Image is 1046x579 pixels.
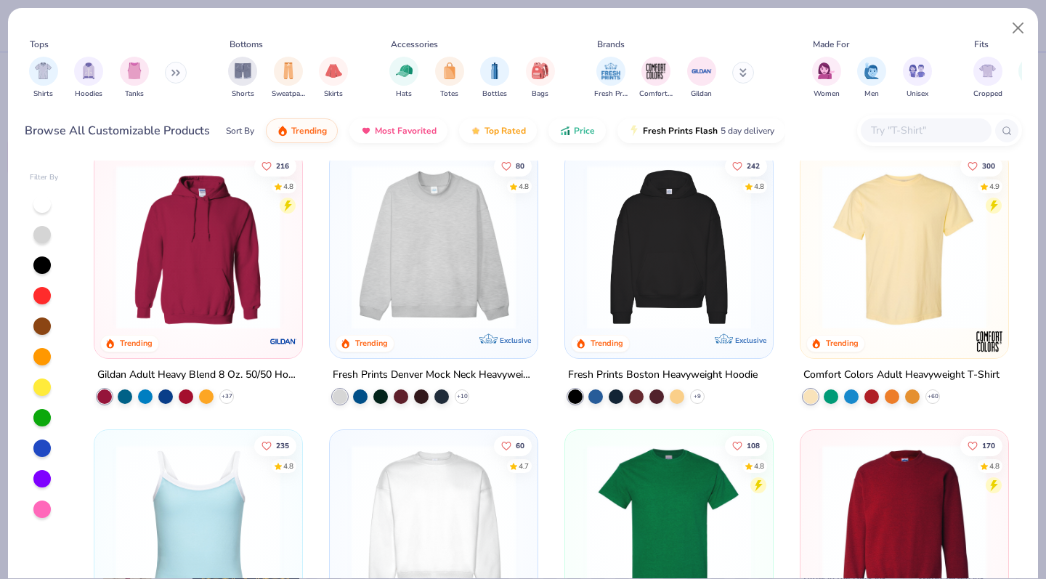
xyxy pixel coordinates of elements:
button: Top Rated [459,118,537,143]
span: Comfort Colors [639,89,673,100]
img: Comfort Colors logo [974,327,1003,356]
div: Browse All Customizable Products [25,122,210,139]
span: Shorts [232,89,254,100]
span: Hoodies [75,89,102,100]
button: filter button [480,57,509,100]
div: Accessories [391,38,438,51]
div: filter for Gildan [687,57,716,100]
button: Like [725,435,767,455]
button: Like [494,155,532,176]
img: most_fav.gif [360,125,372,137]
div: filter for Comfort Colors [639,57,673,100]
div: 4.8 [754,461,764,471]
span: Fresh Prints [594,89,628,100]
span: Exclusive [500,336,531,345]
img: f5d85501-0dbb-4ee4-b115-c08fa3845d83 [344,165,523,329]
input: Try "T-Shirt" [869,122,981,139]
span: 216 [277,162,290,169]
img: Hats Image [396,62,413,79]
div: Sort By [226,124,254,137]
span: Tanks [125,89,144,100]
span: Bags [532,89,548,100]
div: Comfort Colors Adult Heavyweight T-Shirt [803,366,1000,384]
span: Fresh Prints Flash [643,125,718,137]
button: filter button [903,57,932,100]
img: TopRated.gif [470,125,482,137]
div: 4.9 [989,181,1000,192]
div: Tops [30,38,49,51]
span: Unisex [907,89,928,100]
img: Unisex Image [909,62,925,79]
div: 4.8 [989,461,1000,471]
div: Brands [597,38,625,51]
img: 01756b78-01f6-4cc6-8d8a-3c30c1a0c8ac [109,165,288,329]
span: 242 [747,162,760,169]
span: + 9 [694,392,701,401]
span: Trending [291,125,327,137]
button: filter button [228,57,257,100]
img: Gildan logo [269,327,298,356]
span: + 37 [222,392,232,401]
img: Totes Image [442,62,458,79]
button: filter button [812,57,841,100]
span: Totes [440,89,458,100]
div: filter for Women [812,57,841,100]
button: Trending [266,118,338,143]
span: + 10 [457,392,468,401]
div: filter for Skirts [319,57,348,100]
button: filter button [120,57,149,100]
img: 029b8af0-80e6-406f-9fdc-fdf898547912 [815,165,994,329]
img: Shorts Image [235,62,251,79]
button: Like [255,155,297,176]
div: filter for Sweatpants [272,57,305,100]
button: filter button [435,57,464,100]
span: Men [864,89,879,100]
button: filter button [639,57,673,100]
div: 4.8 [754,181,764,192]
div: 4.8 [284,181,294,192]
div: filter for Bags [526,57,555,100]
img: Bags Image [532,62,548,79]
img: Hoodies Image [81,62,97,79]
span: Shirts [33,89,53,100]
button: Like [960,435,1002,455]
div: Gildan Adult Heavy Blend 8 Oz. 50/50 Hooded Sweatshirt [97,366,299,384]
div: filter for Hats [389,57,418,100]
img: Skirts Image [325,62,342,79]
span: Women [814,89,840,100]
span: 170 [982,442,995,449]
span: Bottles [482,89,507,100]
img: Cropped Image [979,62,996,79]
span: 108 [747,442,760,449]
div: filter for Tanks [120,57,149,100]
div: Fresh Prints Denver Mock Neck Heavyweight Sweatshirt [333,366,535,384]
span: + 60 [927,392,938,401]
div: 4.7 [519,461,529,471]
div: filter for Totes [435,57,464,100]
img: Men Image [864,62,880,79]
div: Bottoms [230,38,263,51]
button: filter button [857,57,886,100]
div: filter for Bottles [480,57,509,100]
span: 300 [982,162,995,169]
button: Like [494,435,532,455]
span: 80 [516,162,524,169]
div: filter for Hoodies [74,57,103,100]
button: Like [725,155,767,176]
div: filter for Men [857,57,886,100]
button: Price [548,118,606,143]
span: Top Rated [485,125,526,137]
span: Sweatpants [272,89,305,100]
span: Gildan [691,89,712,100]
img: flash.gif [628,125,640,137]
span: 235 [277,442,290,449]
div: Fresh Prints Boston Heavyweight Hoodie [568,366,758,384]
img: Sweatpants Image [280,62,296,79]
button: filter button [594,57,628,100]
img: Women Image [818,62,835,79]
button: filter button [319,57,348,100]
button: Close [1005,15,1032,42]
button: filter button [74,57,103,100]
div: filter for Shorts [228,57,257,100]
span: Hats [396,89,412,100]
